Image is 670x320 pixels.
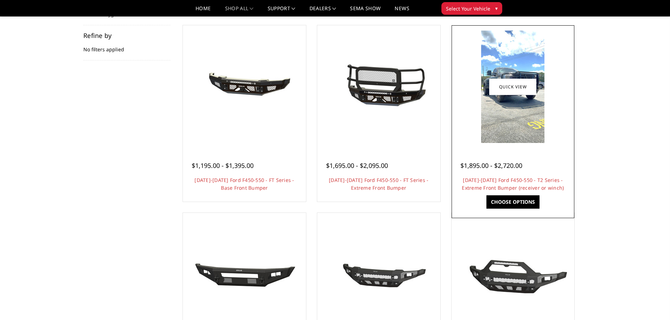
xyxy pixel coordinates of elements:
[188,60,301,113] img: 2023-2025 Ford F450-550 - FT Series - Base Front Bumper
[446,5,490,12] span: Select Your Vehicle
[441,2,502,15] button: Select Your Vehicle
[192,161,254,170] span: $1,195.00 - $1,395.00
[457,248,569,301] img: 2023-2025 Ford F450-550 - Freedom Series - Sport Front Bumper (non-winch)
[495,5,498,12] span: ▾
[329,177,428,191] a: [DATE]-[DATE] Ford F450-550 - FT Series - Extreme Front Bumper
[486,195,540,209] a: Choose Options
[185,27,304,146] a: 2023-2025 Ford F450-550 - FT Series - Base Front Bumper
[395,6,409,16] a: News
[635,286,670,320] iframe: Chat Widget
[319,27,439,146] a: 2023-2026 Ford F450-550 - FT Series - Extreme Front Bumper 2023-2026 Ford F450-550 - FT Series - ...
[83,32,171,60] div: No filters applied
[196,6,211,16] a: Home
[188,248,301,300] img: 2023-2025 Ford F450-550 - A2L Series - Base Front Bumper
[225,6,254,16] a: shop all
[481,31,544,143] img: 2023-2026 Ford F450-550 - T2 Series - Extreme Front Bumper (receiver or winch)
[310,6,336,16] a: Dealers
[326,161,388,170] span: $1,695.00 - $2,095.00
[460,161,522,170] span: $1,895.00 - $2,720.00
[453,27,573,146] a: 2023-2026 Ford F450-550 - T2 Series - Extreme Front Bumper (receiver or winch) 2023-2026 Ford F45...
[350,6,381,16] a: SEMA Show
[462,177,564,191] a: [DATE]-[DATE] Ford F450-550 - T2 Series - Extreme Front Bumper (receiver or winch)
[194,177,294,191] a: [DATE]-[DATE] Ford F450-550 - FT Series - Base Front Bumper
[83,32,171,39] h5: Refine by
[489,78,536,95] a: Quick view
[268,6,295,16] a: Support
